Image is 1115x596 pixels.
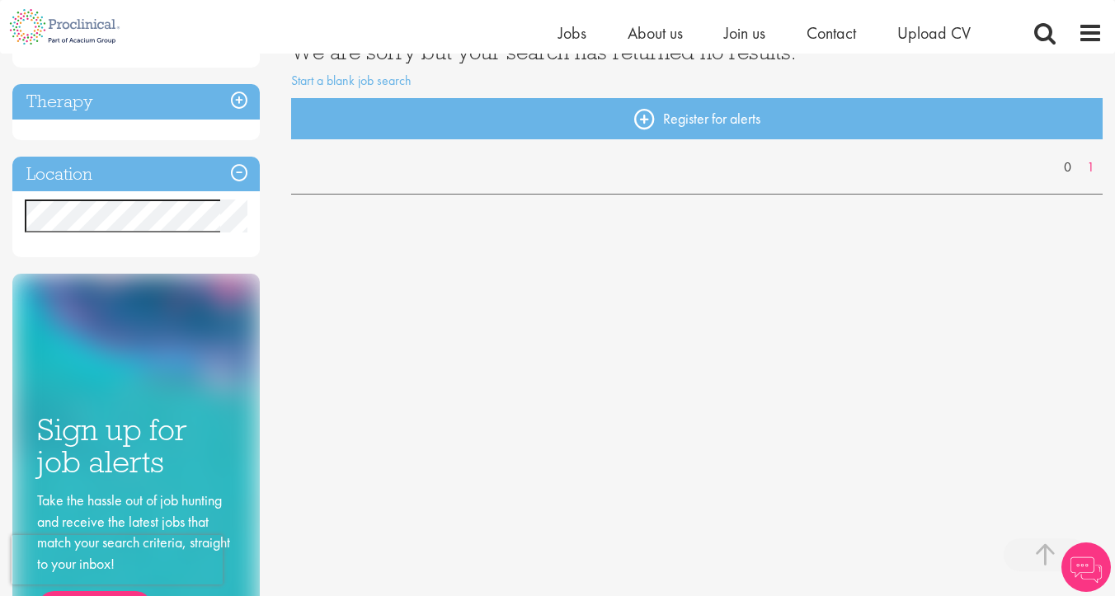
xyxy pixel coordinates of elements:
img: Chatbot [1061,542,1111,592]
a: Contact [807,22,856,44]
a: About us [628,22,683,44]
h3: We are sorry but your search has returned no results. [291,41,1103,63]
h3: Sign up for job alerts [37,414,235,477]
a: Upload CV [897,22,971,44]
a: Start a blank job search [291,72,412,89]
a: Register for alerts [291,98,1103,139]
a: Join us [724,22,765,44]
h3: Location [12,157,260,192]
a: Jobs [558,22,586,44]
h3: Therapy [12,84,260,120]
a: 1 [1079,158,1103,177]
a: 0 [1056,158,1080,177]
iframe: reCAPTCHA [12,535,223,584]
